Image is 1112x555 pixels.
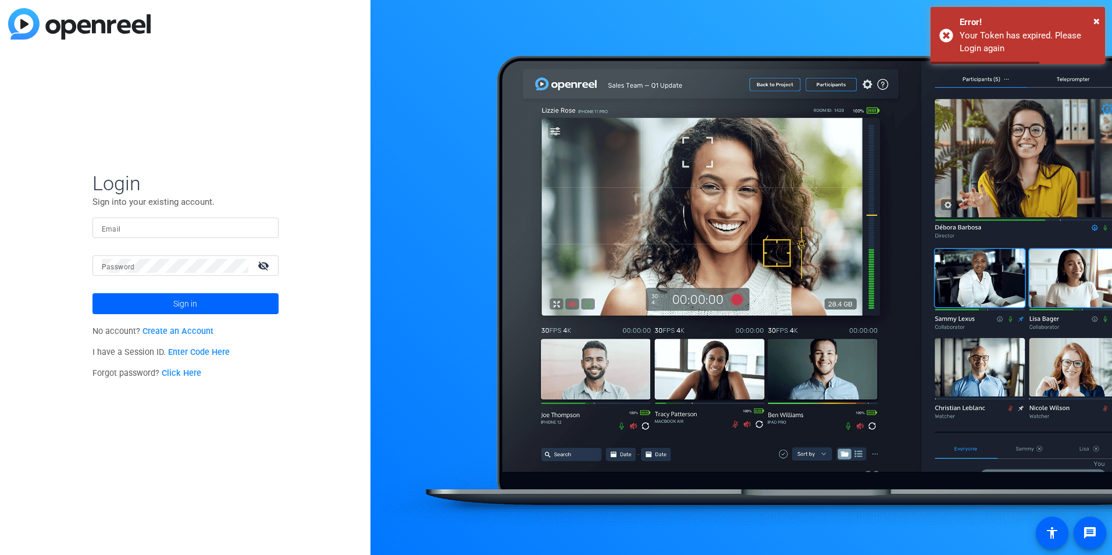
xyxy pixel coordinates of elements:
[92,326,214,336] span: No account?
[960,29,1096,55] div: Your Token has expired. Please Login again
[8,8,151,40] img: blue-gradient.svg
[92,195,279,208] p: Sign into your existing account.
[92,171,279,195] span: Login
[92,347,230,357] span: I have a Session ID.
[1093,12,1100,30] button: Close
[168,347,230,357] a: Enter Code Here
[92,293,279,314] button: Sign in
[102,225,121,233] mat-label: Email
[102,221,269,235] input: Enter Email Address
[162,368,201,378] a: Click Here
[1093,14,1100,28] span: ×
[102,263,135,271] mat-label: Password
[960,16,1096,29] div: Error!
[92,368,202,378] span: Forgot password?
[251,257,279,274] mat-icon: visibility_off
[142,326,213,336] a: Create an Account
[1083,526,1097,540] mat-icon: message
[173,289,197,318] span: Sign in
[1045,526,1059,540] mat-icon: accessibility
